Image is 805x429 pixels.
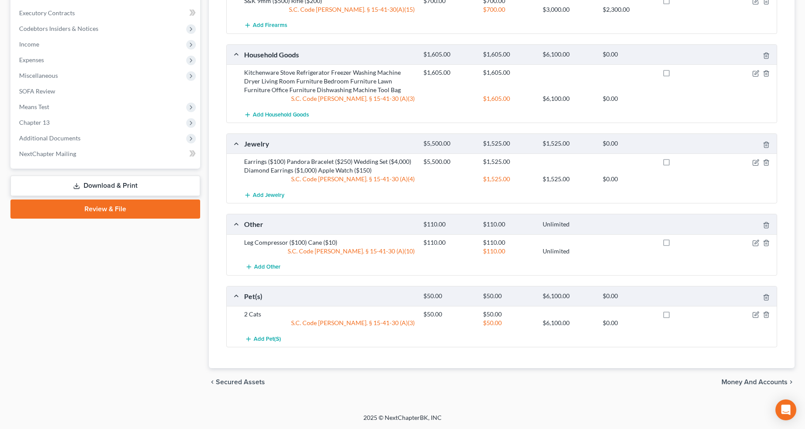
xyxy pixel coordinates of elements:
[598,175,658,183] div: $0.00
[598,140,658,148] div: $0.00
[419,238,479,247] div: $110.00
[10,200,200,219] a: Review & File
[240,219,419,229] div: Other
[253,192,285,199] span: Add Jewelry
[479,68,538,77] div: $1,605.00
[479,157,538,166] div: $1,525.00
[12,83,200,99] a: SOFA Review
[479,292,538,300] div: $50.00
[598,319,658,327] div: $0.00
[479,175,538,183] div: $1,525.00
[419,292,479,300] div: $50.00
[479,140,538,148] div: $1,525.00
[775,399,796,420] div: Open Intercom Messenger
[538,220,598,229] div: Unlimited
[479,319,538,327] div: $50.00
[538,247,598,256] div: Unlimited
[419,310,479,319] div: $50.00
[479,238,538,247] div: $110.00
[479,220,538,229] div: $110.00
[244,331,282,347] button: Add Pet(s)
[19,9,75,17] span: Executory Contracts
[19,103,49,110] span: Means Test
[240,292,419,301] div: Pet(s)
[538,292,598,300] div: $6,100.00
[19,150,76,157] span: NextChapter Mailing
[419,140,479,148] div: $5,500.00
[788,379,795,386] i: chevron_right
[721,379,795,386] button: Money and Accounts chevron_right
[240,157,419,175] div: Earrings ($100) Pandora Bracelet ($250) Wedding Set ($4,000) Diamond Earrings ($1,000) Apple Watc...
[240,238,419,247] div: Leg Compressor ($100) Cane ($10)
[19,134,80,142] span: Additional Documents
[240,310,419,319] div: 2 Cats
[209,379,265,386] button: chevron_left Secured Assets
[479,310,538,319] div: $50.00
[254,264,281,271] span: Add Other
[721,379,788,386] span: Money and Accounts
[240,94,419,103] div: S.C. Code [PERSON_NAME]. § 15-41-30 (A)(3)
[254,336,281,343] span: Add Pet(s)
[240,50,419,59] div: Household Goods
[240,247,419,256] div: S.C. Code [PERSON_NAME]. § 15-41-30 (A)(10)
[216,379,265,386] span: Secured Assets
[19,87,55,95] span: SOFA Review
[598,94,658,103] div: $0.00
[240,175,419,183] div: S.C. Code [PERSON_NAME]. § 15-41-30 (A)(4)
[479,94,538,103] div: $1,605.00
[538,50,598,59] div: $6,100.00
[419,50,479,59] div: $1,605.00
[12,146,200,162] a: NextChapter Mailing
[253,22,287,29] span: Add Firearms
[19,119,50,126] span: Chapter 13
[19,72,58,79] span: Miscellaneous
[479,50,538,59] div: $1,605.00
[154,413,651,429] div: 2025 © NextChapterBK, INC
[419,157,479,166] div: $5,500.00
[240,5,419,14] div: S.C. Code [PERSON_NAME]. § 15-41-30(A)(15)
[538,140,598,148] div: $1,525.00
[419,68,479,77] div: $1,605.00
[244,17,287,33] button: Add Firearms
[10,176,200,196] a: Download & Print
[538,319,598,327] div: $6,100.00
[598,5,658,14] div: $2,300.00
[538,175,598,183] div: $1,525.00
[12,5,200,21] a: Executory Contracts
[538,5,598,14] div: $3,000.00
[240,139,419,148] div: Jewelry
[240,68,419,94] div: Kitchenware Stove Refrigerator Freezer Washing Machine Dryer Living Room Furniture Bedroom Furnit...
[209,379,216,386] i: chevron_left
[419,220,479,229] div: $110.00
[538,94,598,103] div: $6,100.00
[244,106,309,123] button: Add Household Goods
[244,259,282,275] button: Add Other
[244,187,285,203] button: Add Jewelry
[253,111,309,118] span: Add Household Goods
[598,50,658,59] div: $0.00
[598,292,658,300] div: $0.00
[240,319,419,327] div: S.C. Code [PERSON_NAME]. § 15-41-30 (A)(3)
[19,25,98,32] span: Codebtors Insiders & Notices
[19,56,44,63] span: Expenses
[479,5,538,14] div: $700.00
[19,40,39,48] span: Income
[479,247,538,256] div: $110.00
